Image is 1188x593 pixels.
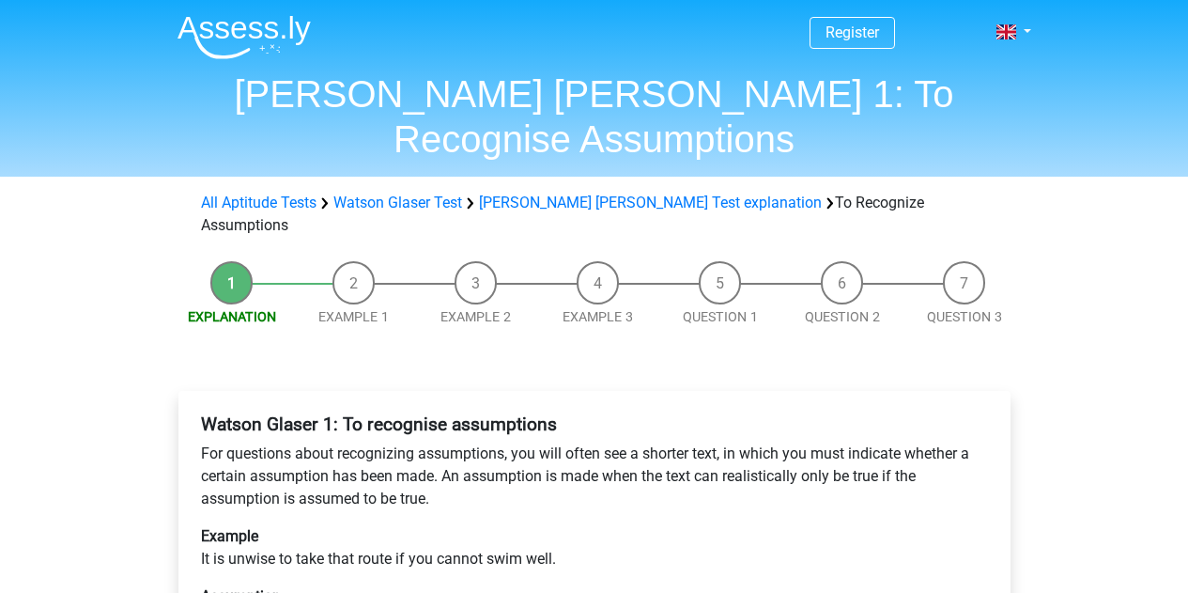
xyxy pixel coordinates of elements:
[563,309,633,324] a: Example 3
[683,309,758,324] a: Question 1
[201,194,316,211] a: All Aptitude Tests
[177,15,311,59] img: Assessly
[201,525,988,570] p: It is unwise to take that route if you cannot swim well.
[201,443,988,510] p: For questions about recognizing assumptions, you will often see a shorter text, in which you must...
[440,309,511,324] a: Example 2
[805,309,880,324] a: Question 2
[188,309,276,324] a: Explanation
[162,71,1026,162] h1: [PERSON_NAME] [PERSON_NAME] 1: To Recognise Assumptions
[201,527,258,545] b: Example
[193,192,995,237] div: To Recognize Assumptions
[318,309,389,324] a: Example 1
[927,309,1002,324] a: Question 3
[333,194,462,211] a: Watson Glaser Test
[825,23,879,41] a: Register
[201,414,557,435] b: Watson Glaser 1: To recognise assumptions
[479,194,822,211] a: [PERSON_NAME] [PERSON_NAME] Test explanation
